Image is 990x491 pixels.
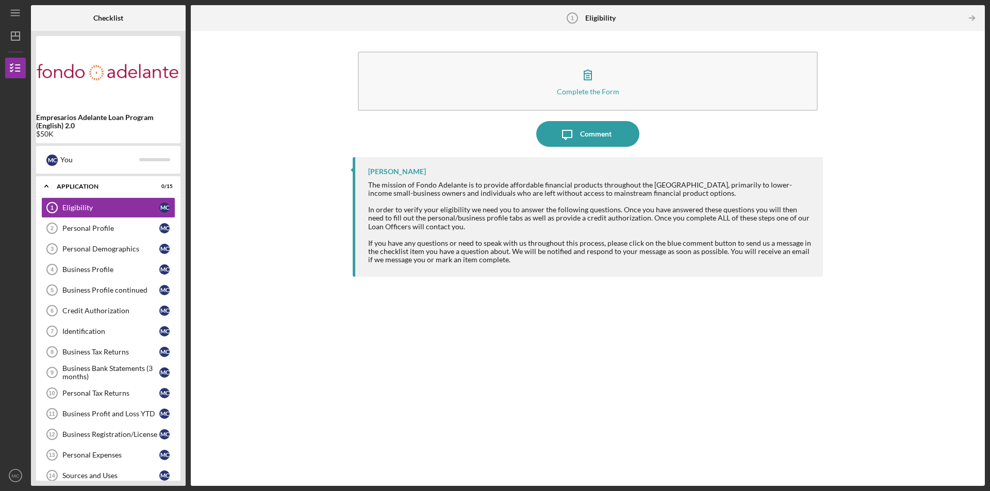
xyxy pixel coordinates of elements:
[571,15,574,21] tspan: 1
[41,445,175,465] a: 13Personal ExpensesMC
[585,14,616,22] b: Eligibility
[48,431,55,437] tspan: 12
[41,321,175,342] a: 7IdentificationMC
[48,472,55,479] tspan: 14
[159,326,170,336] div: M C
[159,347,170,357] div: M C
[41,465,175,486] a: 14Sources and UsesMC
[159,223,170,233] div: M C
[62,410,159,418] div: Business Profit and Loss YTD
[48,390,55,396] tspan: 10
[62,245,159,253] div: Personal Demographics
[62,364,159,381] div: Business Bank Statements (3 months)
[36,41,180,103] img: Product logo
[41,424,175,445] a: 12Business Registration/LicenseMC
[154,183,173,190] div: 0 / 15
[51,266,54,273] tspan: 4
[159,285,170,295] div: M C
[51,308,54,314] tspan: 6
[41,362,175,383] a: 9Business Bank Statements (3 months)MC
[536,121,639,147] button: Comment
[358,52,818,111] button: Complete the Form
[62,204,159,212] div: Eligibility
[368,181,813,197] div: The mission of Fondo Adelante is to provide affordable financial products throughout the [GEOGRAP...
[41,300,175,321] a: 6Credit AuthorizationMC
[51,246,54,252] tspan: 3
[51,225,54,231] tspan: 2
[41,403,175,424] a: 11Business Profit and Loss YTDMC
[51,349,54,355] tspan: 8
[51,287,54,293] tspan: 5
[159,306,170,316] div: M C
[159,388,170,398] div: M C
[159,409,170,419] div: M C
[159,264,170,275] div: M C
[368,167,426,176] div: [PERSON_NAME]
[51,205,54,211] tspan: 1
[62,471,159,480] div: Sources and Uses
[48,452,55,458] tspan: 13
[41,239,175,259] a: 3Personal DemographicsMC
[368,206,813,230] div: In order to verify your eligibility we need you to answer the following questions. Once you have ...
[41,259,175,280] a: 4Business ProfileMC
[5,465,26,486] button: MC
[51,369,54,376] tspan: 9
[60,151,139,168] div: You
[48,411,55,417] tspan: 11
[159,202,170,213] div: M C
[57,183,147,190] div: Application
[62,389,159,397] div: Personal Tax Returns
[46,155,58,166] div: M C
[41,218,175,239] a: 2Personal ProfileMC
[51,328,54,334] tspan: 7
[93,14,123,22] b: Checklist
[62,224,159,232] div: Personal Profile
[159,450,170,460] div: M C
[159,470,170,481] div: M C
[580,121,612,147] div: Comment
[62,286,159,294] div: Business Profile continued
[41,197,175,218] a: 1EligibilityMC
[62,430,159,438] div: Business Registration/License
[12,473,20,479] text: MC
[41,280,175,300] a: 5Business Profile continuedMC
[62,307,159,315] div: Credit Authorization
[159,244,170,254] div: M C
[368,239,813,264] div: If you have any questions or need to speak with us throughout this process, please click on the b...
[41,342,175,362] a: 8Business Tax ReturnsMC
[36,130,180,138] div: $50K
[62,451,159,459] div: Personal Expenses
[41,383,175,403] a: 10Personal Tax ReturnsMC
[62,348,159,356] div: Business Tax Returns
[159,367,170,378] div: M C
[62,327,159,335] div: Identification
[36,113,180,130] b: Empresarios Adelante Loan Program (English) 2.0
[62,265,159,274] div: Business Profile
[557,88,619,95] div: Complete the Form
[159,429,170,439] div: M C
